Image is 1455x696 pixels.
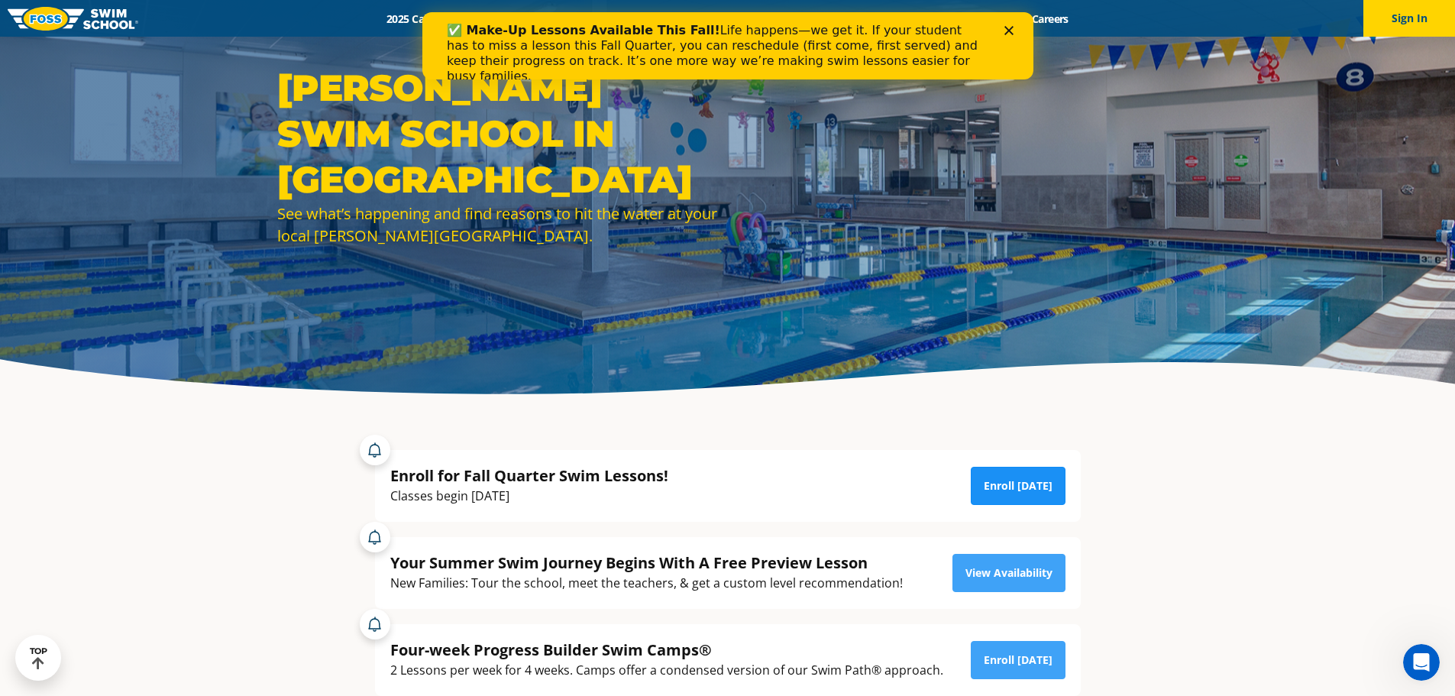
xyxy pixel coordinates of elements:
h1: [PERSON_NAME] Swim School in [GEOGRAPHIC_DATA] [277,65,720,202]
div: Classes begin [DATE] [390,486,668,507]
b: ✅ Make-Up Lessons Available This Fall! [24,11,298,25]
div: Enroll for Fall Quarter Swim Lessons! [390,465,668,486]
div: TOP [30,646,47,670]
div: 2 Lessons per week for 4 weeks. Camps offer a condensed version of our Swim Path® approach. [390,660,943,681]
div: Life happens—we get it. If your student has to miss a lesson this Fall Quarter, you can reschedul... [24,11,562,72]
a: Careers [1018,11,1082,26]
a: View Availability [952,554,1065,592]
a: About [PERSON_NAME] [667,11,809,26]
div: New Families: Tour the school, meet the teachers, & get a custom level recommendation! [390,573,903,594]
iframe: Intercom live chat [1403,644,1440,681]
img: FOSS Swim School Logo [8,7,138,31]
div: Your Summer Swim Journey Begins With A Free Preview Lesson [390,552,903,573]
a: 2025 Calendar [373,11,469,26]
a: Enroll [DATE] [971,641,1065,679]
div: See what’s happening and find reasons to hit the water at your local [PERSON_NAME][GEOGRAPHIC_DATA]. [277,202,720,247]
a: Blog [970,11,1018,26]
div: Four-week Progress Builder Swim Camps® [390,639,943,660]
a: Enroll [DATE] [971,467,1065,505]
iframe: Intercom live chat banner [422,12,1033,79]
a: Schools [469,11,533,26]
a: Swim Path® Program [533,11,667,26]
div: Close [582,14,597,23]
a: Swim Like [PERSON_NAME] [809,11,971,26]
